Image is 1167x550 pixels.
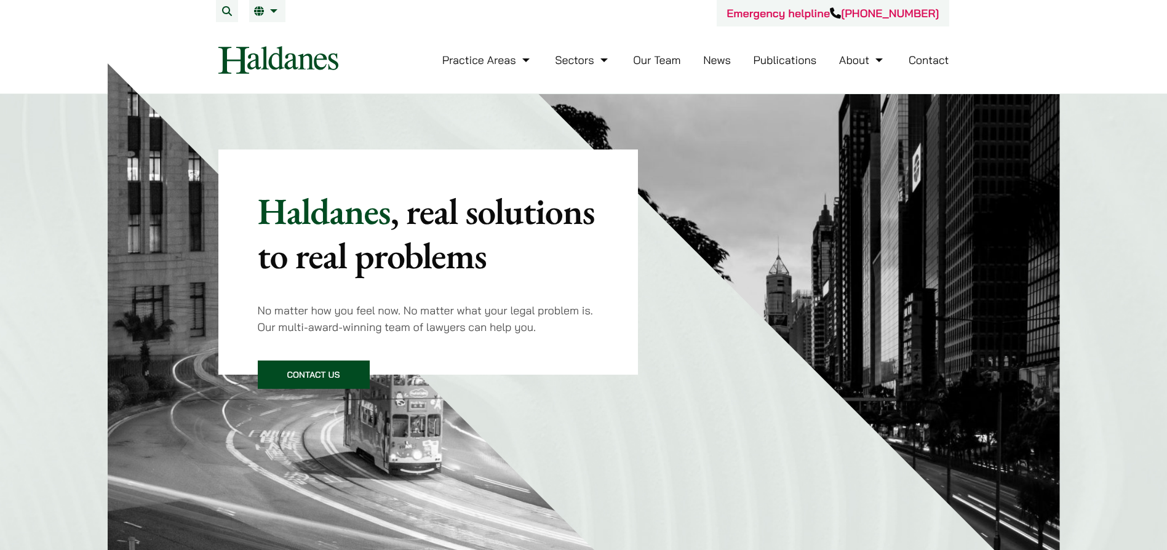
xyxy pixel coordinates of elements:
[218,46,338,74] img: Logo of Haldanes
[258,189,599,277] p: Haldanes
[442,53,533,67] a: Practice Areas
[633,53,680,67] a: Our Team
[754,53,817,67] a: Publications
[258,302,599,335] p: No matter how you feel now. No matter what your legal problem is. Our multi-award-winning team of...
[258,361,370,389] a: Contact Us
[254,6,281,16] a: EN
[909,53,949,67] a: Contact
[703,53,731,67] a: News
[258,187,595,279] mark: , real solutions to real problems
[839,53,886,67] a: About
[727,6,939,20] a: Emergency helpline[PHONE_NUMBER]
[555,53,610,67] a: Sectors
